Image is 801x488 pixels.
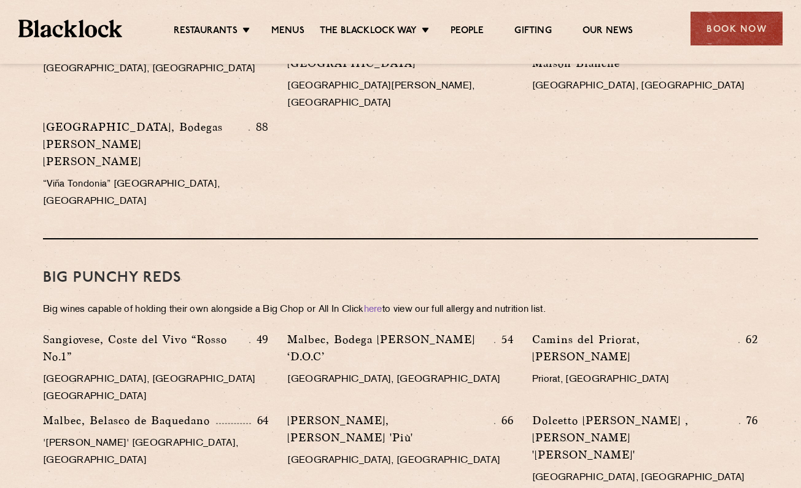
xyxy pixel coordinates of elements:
[250,331,269,347] p: 49
[287,78,513,112] p: [GEOGRAPHIC_DATA][PERSON_NAME], [GEOGRAPHIC_DATA]
[495,412,514,428] p: 66
[691,12,783,45] div: Book Now
[174,25,238,39] a: Restaurants
[582,25,633,39] a: Our News
[251,412,269,428] p: 64
[740,412,758,428] p: 76
[287,331,494,365] p: Malbec, Bodega [PERSON_NAME] ‘D.O.C’
[495,331,514,347] p: 54
[43,301,758,319] p: Big wines capable of holding their own alongside a Big Chop or All In Click to view our full alle...
[320,25,417,39] a: The Blacklock Way
[271,25,304,39] a: Menus
[43,371,269,406] p: [GEOGRAPHIC_DATA], [GEOGRAPHIC_DATA] [GEOGRAPHIC_DATA]
[287,371,513,389] p: [GEOGRAPHIC_DATA], [GEOGRAPHIC_DATA]
[287,452,513,470] p: [GEOGRAPHIC_DATA], [GEOGRAPHIC_DATA]
[451,25,484,39] a: People
[287,412,494,446] p: [PERSON_NAME], [PERSON_NAME] 'Più'
[18,20,122,37] img: BL_Textured_Logo-footer-cropped.svg
[43,176,269,211] p: “Viña Tondonia” [GEOGRAPHIC_DATA], [GEOGRAPHIC_DATA]
[740,331,758,347] p: 62
[532,371,758,389] p: Priorat, [GEOGRAPHIC_DATA]
[43,270,758,286] h3: BIG PUNCHY REDS
[364,305,382,314] a: here
[514,25,551,39] a: Gifting
[43,435,269,470] p: '[PERSON_NAME]' [GEOGRAPHIC_DATA], [GEOGRAPHIC_DATA]
[43,118,249,170] p: [GEOGRAPHIC_DATA], Bodegas [PERSON_NAME] [PERSON_NAME]
[532,412,740,463] p: Dolcetto [PERSON_NAME] , [PERSON_NAME] '[PERSON_NAME]'
[250,119,269,135] p: 88
[532,331,739,365] p: Camins del Priorat, [PERSON_NAME]
[532,78,758,95] p: [GEOGRAPHIC_DATA], [GEOGRAPHIC_DATA]
[43,61,269,78] p: [GEOGRAPHIC_DATA], [GEOGRAPHIC_DATA]
[43,412,216,429] p: Malbec, Belasco de Baquedano
[43,331,249,365] p: Sangiovese, Coste del Vivo “Rosso No.1”
[532,470,758,487] p: [GEOGRAPHIC_DATA], [GEOGRAPHIC_DATA]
